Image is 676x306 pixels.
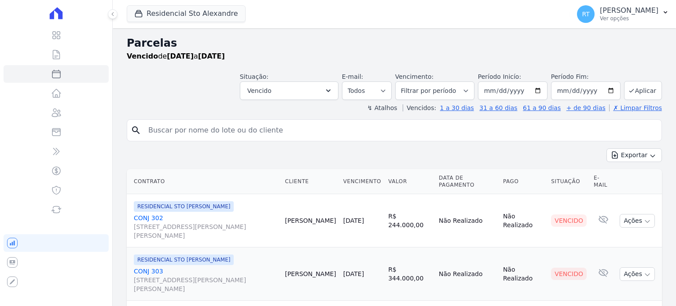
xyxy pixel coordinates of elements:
strong: [DATE] [198,52,225,60]
button: Vencido [240,81,338,100]
a: [DATE] [343,217,364,224]
td: Não Realizado [500,194,547,247]
th: Pago [500,169,547,194]
strong: Vencido [127,52,158,60]
th: Data de Pagamento [435,169,500,194]
a: + de 90 dias [566,104,606,111]
span: RESIDENCIAL STO [PERSON_NAME] [134,254,234,265]
h2: Parcelas [127,35,662,51]
label: Situação: [240,73,268,80]
td: R$ 344.000,00 [385,247,435,301]
label: Vencidos: [403,104,436,111]
a: 61 a 90 dias [523,104,561,111]
p: [PERSON_NAME] [600,6,658,15]
button: Exportar [606,148,662,162]
p: Ver opções [600,15,658,22]
th: Contrato [127,169,281,194]
i: search [131,125,141,136]
p: de a [127,51,225,62]
td: Não Realizado [435,247,500,301]
th: Vencimento [340,169,385,194]
td: [PERSON_NAME] [281,247,339,301]
a: 1 a 30 dias [440,104,474,111]
a: [DATE] [343,270,364,277]
td: R$ 244.000,00 [385,194,435,247]
input: Buscar por nome do lote ou do cliente [143,122,658,139]
button: Ações [620,267,655,281]
label: E-mail: [342,73,364,80]
td: Não Realizado [500,247,547,301]
button: Aplicar [624,81,662,100]
button: RT [PERSON_NAME] Ver opções [570,2,676,26]
label: ↯ Atalhos [367,104,397,111]
span: [STREET_ADDRESS][PERSON_NAME][PERSON_NAME] [134,276,278,293]
th: E-mail [590,169,616,194]
a: CONJ 302[STREET_ADDRESS][PERSON_NAME][PERSON_NAME] [134,214,278,240]
label: Período Fim: [551,72,621,81]
span: RT [582,11,589,17]
span: [STREET_ADDRESS][PERSON_NAME][PERSON_NAME] [134,222,278,240]
a: ✗ Limpar Filtros [609,104,662,111]
button: Ações [620,214,655,228]
a: 31 a 60 dias [479,104,517,111]
label: Vencimento: [395,73,434,80]
label: Período Inicío: [478,73,521,80]
span: Vencido [247,85,272,96]
td: Não Realizado [435,194,500,247]
td: [PERSON_NAME] [281,194,339,247]
a: CONJ 303[STREET_ADDRESS][PERSON_NAME][PERSON_NAME] [134,267,278,293]
strong: [DATE] [167,52,194,60]
div: Vencido [551,214,587,227]
th: Valor [385,169,435,194]
div: Vencido [551,268,587,280]
span: RESIDENCIAL STO [PERSON_NAME] [134,201,234,212]
button: Residencial Sto Alexandre [127,5,246,22]
th: Situação [547,169,590,194]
